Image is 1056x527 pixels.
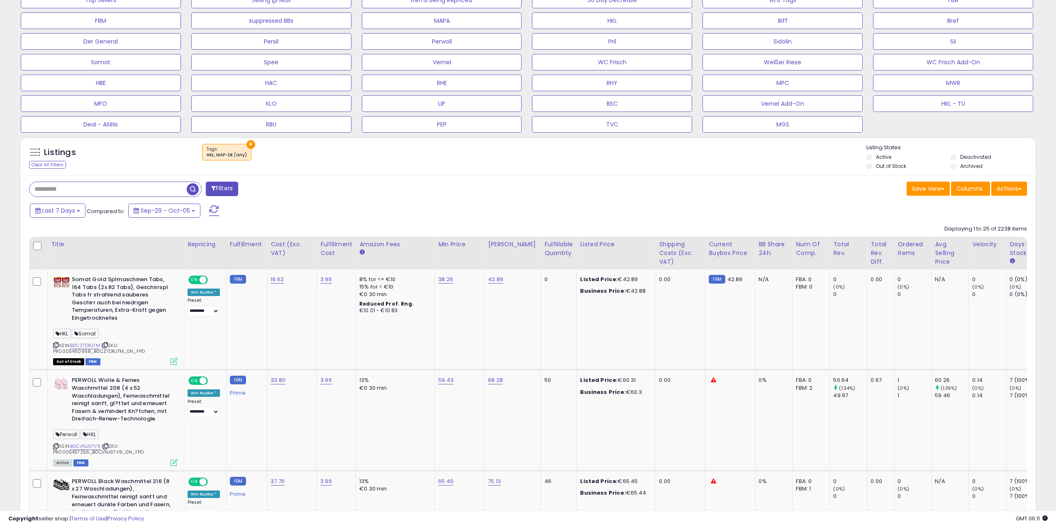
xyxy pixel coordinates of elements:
[833,392,867,399] div: 49.97
[580,477,618,485] b: Listed Price:
[544,478,570,485] div: 46
[189,277,200,284] span: ON
[206,182,238,196] button: Filters
[956,185,983,193] span: Columns
[702,75,863,91] button: MPC
[271,240,313,257] div: Cost (Exc. VAT)
[897,276,931,283] div: 0
[128,204,200,218] button: Sep-29 - Oct-05
[871,478,888,485] div: 0.00
[702,33,863,50] button: Sidolin
[796,478,823,485] div: FBA: 0
[207,478,220,485] span: OFF
[1010,486,1021,492] small: (0%)
[72,478,173,526] b: PERWOLL Black Waschmittel 216 (8 x 27 Waschladungen), Feinwaschmittel reinigt sanft und erneuert ...
[972,240,1002,249] div: Velocity
[271,376,285,384] a: 33.80
[44,147,76,158] h5: Listings
[897,385,909,391] small: (0%)
[70,443,100,450] a: B0CVNJ67V9
[866,144,1035,152] p: Listing States:
[230,240,263,249] div: Fulfillment
[873,33,1033,50] button: Sil
[30,204,85,218] button: Last 7 Days
[191,116,351,133] button: RBU
[188,389,220,397] div: Win BuyBox *
[972,478,1006,485] div: 0
[532,12,692,29] button: HKL
[873,12,1033,29] button: Bref
[359,307,428,314] div: €10.01 - €10.83
[580,376,618,384] b: Listed Price:
[191,95,351,112] button: KLO
[833,493,867,500] div: 0
[80,430,98,439] span: HKL
[944,225,1027,233] div: Displaying 1 to 25 of 2238 items
[871,376,888,384] div: 0.67
[72,276,173,324] b: Somat Gold Splmaschinen Tabs, 164 Tabs (2x 82 Tabs), Geschirrspl Tabs fr strahlend sauberes Gesch...
[271,477,285,486] a: 37.76
[580,276,649,283] div: €42.89
[796,485,823,493] div: FBM: 1
[897,478,931,485] div: 0
[972,493,1006,500] div: 0
[873,54,1033,70] button: WC Frisch Add-On
[207,377,220,384] span: OFF
[1010,493,1043,500] div: 7 (100%)
[758,240,789,257] div: BB Share 24h.
[141,206,190,215] span: Sep-29 - Oct-05
[580,275,618,283] b: Listed Price:
[796,376,823,384] div: FBA: 0
[71,515,106,522] a: Terms of Use
[544,276,570,283] div: 0
[53,276,70,288] img: 41PGyRLonbL._SL40_.jpg
[659,240,702,266] div: Shipping Costs (Exc. VAT)
[188,289,220,296] div: Win BuyBox *
[191,54,351,70] button: Spee
[191,75,351,91] button: HAC
[796,276,823,283] div: FBA: 0
[702,116,863,133] button: MGS
[873,95,1033,112] button: HKL - TU
[359,376,428,384] div: 13%
[53,358,84,365] span: All listings that are currently out of stock and unavailable for purchase on Amazon
[532,33,692,50] button: Pril
[191,12,351,29] button: suppressed BBs
[362,12,522,29] button: MAPA
[659,276,699,283] div: 0.00
[246,140,255,149] button: ×
[359,485,428,493] div: €0.30 min
[580,388,626,396] b: Business Price:
[21,12,181,29] button: FBM
[833,284,845,290] small: (0%)
[897,284,909,290] small: (0%)
[897,486,909,492] small: (0%)
[871,240,890,266] div: Total Rev. Diff.
[532,54,692,70] button: WC Frisch
[362,116,522,133] button: PEP
[188,298,220,316] div: Preset:
[85,358,100,365] span: FBM
[544,240,573,257] div: Fulfillable Quantity
[51,240,180,249] div: Title
[935,276,962,283] div: N/A
[362,75,522,91] button: RHE
[189,377,200,384] span: ON
[359,384,428,392] div: €0.30 min
[21,54,181,70] button: Somat
[833,291,867,298] div: 0
[207,152,247,158] div: HKL, MAP-DE (any)
[70,342,100,349] a: B0CZ7DRJTM
[960,153,991,160] label: Deactivated
[659,376,699,384] div: 0.00
[580,489,626,497] b: Business Price:
[796,384,823,392] div: FBM: 2
[972,486,984,492] small: (0%)
[935,376,968,384] div: 60.26
[53,342,145,355] span: | SKU: PR0005460958_B0CZ7DRJTM_0N_FPD
[320,477,332,486] a: 3.96
[359,300,414,307] b: Reduced Prof. Rng.
[21,75,181,91] button: HBE
[833,240,863,257] div: Total Rev.
[320,376,332,384] a: 3.96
